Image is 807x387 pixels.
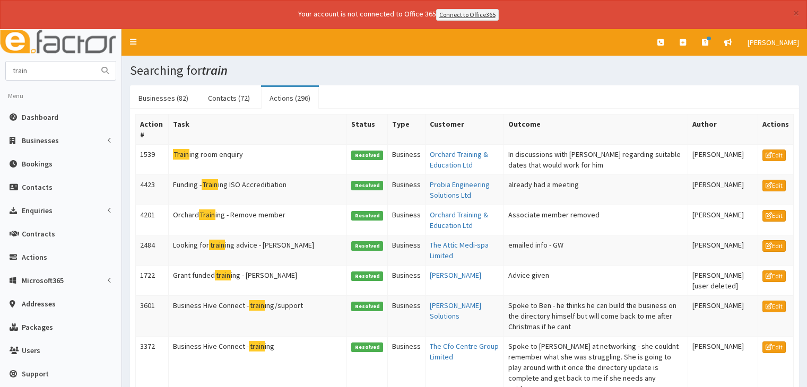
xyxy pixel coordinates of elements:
[22,206,53,215] span: Enquiries
[347,114,388,144] th: Status
[169,235,347,265] td: Looking for ing advice - [PERSON_NAME]
[130,64,799,77] h1: Searching for
[430,270,481,280] a: [PERSON_NAME]
[202,179,218,190] mark: Train
[22,159,53,169] span: Bookings
[136,174,169,205] td: 4423
[22,346,40,355] span: Users
[6,61,95,80] input: Search...
[173,149,189,160] mark: Train
[748,38,799,47] span: [PERSON_NAME]
[387,144,425,174] td: Business
[504,265,688,295] td: Advice given
[209,240,225,251] mark: train
[504,144,688,174] td: In discussions with [PERSON_NAME] regarding suitable dates that would work for him
[351,342,383,352] span: Resolved
[688,114,758,144] th: Author
[22,322,53,332] span: Packages
[351,241,383,251] span: Resolved
[504,235,688,265] td: emailed info - GW
[136,235,169,265] td: 2484
[261,87,319,109] a: Actions (296)
[762,180,786,191] a: Edit
[504,295,688,336] td: Spoke to Ben - he thinks he can build the business on the directory himself but will come back to...
[762,301,786,312] a: Edit
[762,149,786,161] a: Edit
[688,174,758,205] td: [PERSON_NAME]
[387,265,425,295] td: Business
[249,300,265,311] mark: train
[387,174,425,205] td: Business
[758,114,793,144] th: Actions
[202,62,228,78] i: train
[22,136,59,145] span: Businesses
[688,265,758,295] td: [PERSON_NAME] [user deleted]
[430,301,481,321] a: [PERSON_NAME] Solutions
[351,181,383,190] span: Resolved
[430,210,488,230] a: Orchard Training & Education Ltd
[199,209,215,221] mark: Train
[351,211,383,221] span: Resolved
[22,369,49,379] span: Support
[688,144,758,174] td: [PERSON_NAME]
[136,205,169,235] td: 4201
[436,9,499,21] a: Connect to Office365
[430,149,488,170] a: Orchard Training & Education Ltd
[22,182,53,192] span: Contacts
[430,180,490,200] a: Probia Engineering Solutions Ltd
[249,341,265,352] mark: train
[351,151,383,160] span: Resolved
[351,271,383,281] span: Resolved
[387,295,425,336] td: Business
[688,235,758,265] td: [PERSON_NAME]
[130,87,197,109] a: Businesses (82)
[387,114,425,144] th: Type
[688,205,758,235] td: [PERSON_NAME]
[430,341,499,362] a: The Cfo Centre Group Limited
[169,174,347,205] td: Funding - ing ISO Accreditiation
[22,229,55,239] span: Contracts
[22,299,56,309] span: Addresses
[22,112,58,122] span: Dashboard
[762,270,786,282] a: Edit
[136,265,169,295] td: 1722
[688,295,758,336] td: [PERSON_NAME]
[504,114,688,144] th: Outcome
[136,114,169,144] th: Action #
[762,341,786,353] a: Edit
[169,205,347,235] td: Orchard ing - Remove member
[793,7,799,19] button: ×
[504,174,688,205] td: already had a meeting
[169,144,347,174] td: ing room enquiry
[215,270,231,281] mark: train
[199,87,258,109] a: Contacts (72)
[387,205,425,235] td: Business
[88,8,709,21] div: Your account is not connected to Office 365
[136,295,169,336] td: 3601
[387,235,425,265] td: Business
[351,302,383,311] span: Resolved
[169,114,347,144] th: Task
[136,144,169,174] td: 1539
[169,265,347,295] td: Grant funded ing - [PERSON_NAME]
[762,240,786,252] a: Edit
[22,276,64,285] span: Microsoft365
[22,252,47,262] span: Actions
[504,205,688,235] td: Associate member removed
[740,29,807,56] a: [PERSON_NAME]
[762,210,786,222] a: Edit
[169,295,347,336] td: Business Hive Connect - ing/support
[430,240,489,260] a: The Attic Medi-spa Limited
[425,114,504,144] th: Customer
